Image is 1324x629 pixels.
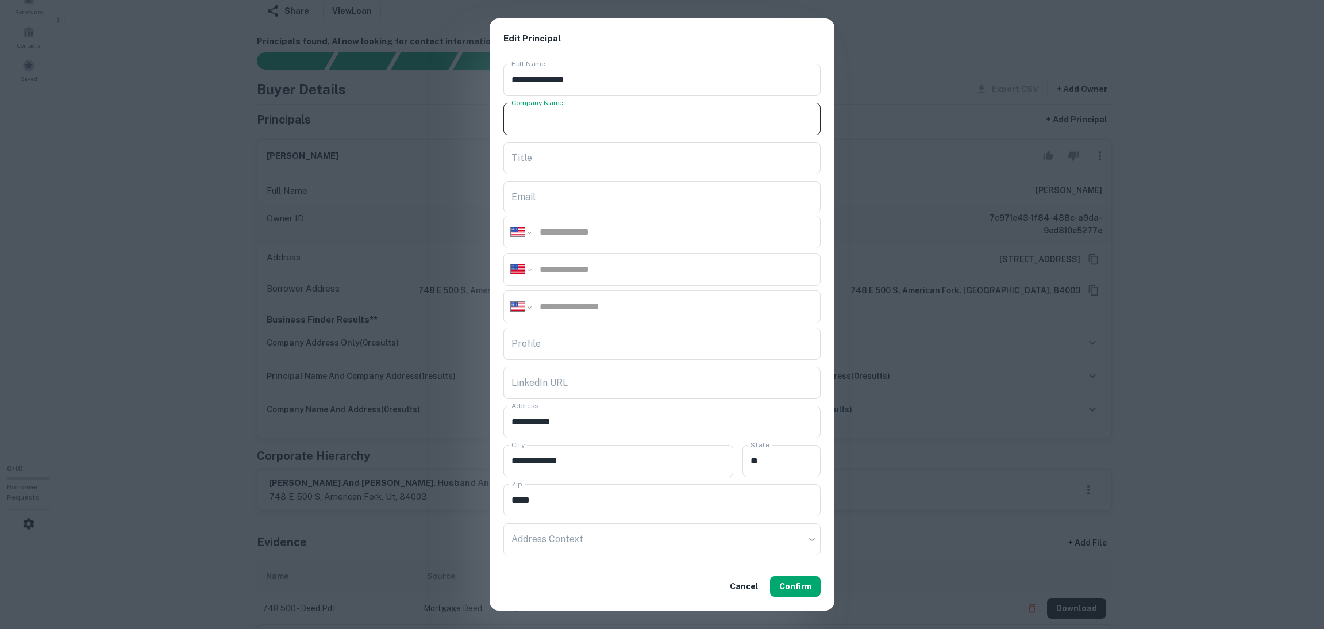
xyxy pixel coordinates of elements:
label: State [750,440,769,450]
label: Zip [511,479,522,489]
h2: Edit Principal [490,18,834,59]
label: Full Name [511,59,545,68]
div: ​ [503,523,821,555]
label: Address [511,401,538,411]
button: Cancel [725,576,763,597]
label: City [511,440,525,450]
iframe: Chat Widget [1267,537,1324,592]
label: Company Name [511,98,563,108]
button: Confirm [770,576,821,597]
